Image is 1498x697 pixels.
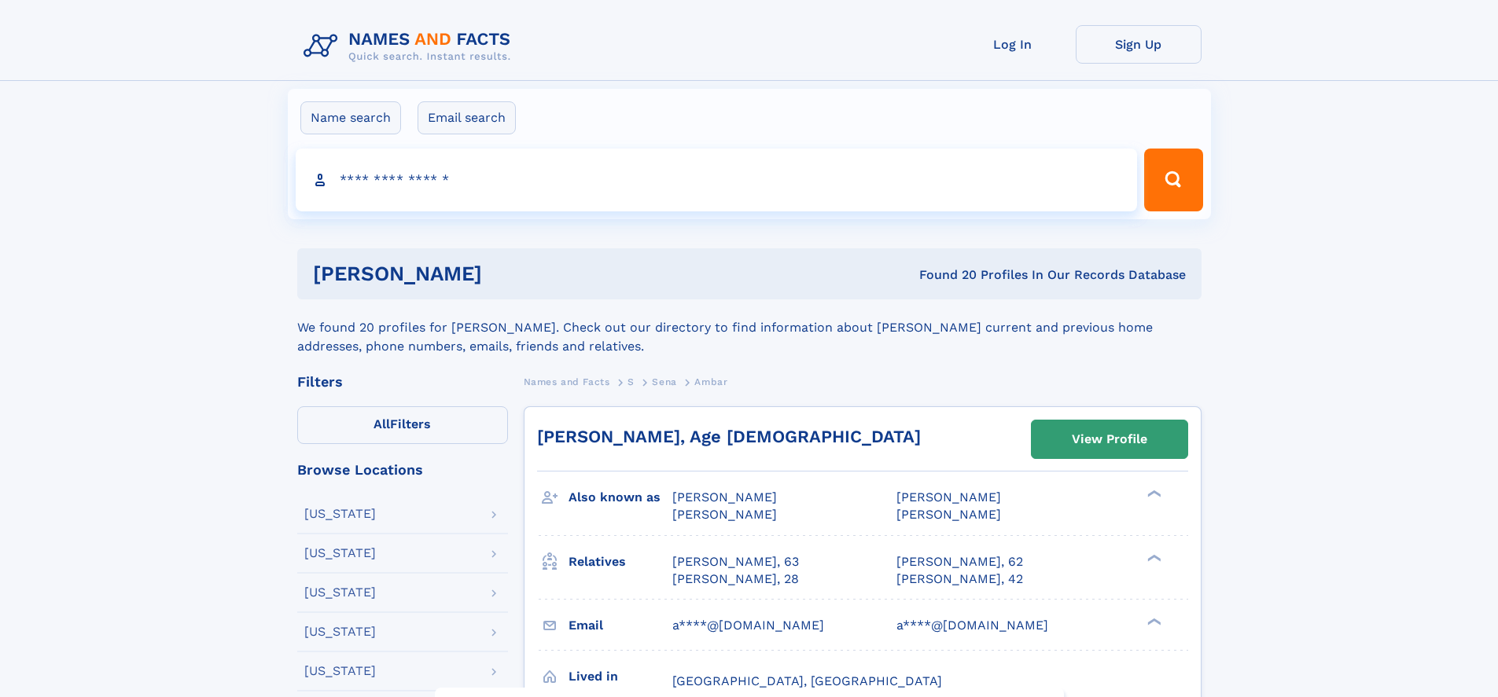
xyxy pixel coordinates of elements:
[701,266,1186,284] div: Found 20 Profiles In Our Records Database
[672,490,777,504] span: [PERSON_NAME]
[524,372,610,391] a: Names and Facts
[569,663,672,690] h3: Lived in
[628,372,635,391] a: S
[672,673,942,688] span: [GEOGRAPHIC_DATA], [GEOGRAPHIC_DATA]
[672,553,799,570] a: [PERSON_NAME], 63
[304,547,376,559] div: [US_STATE]
[628,376,635,387] span: S
[950,25,1076,64] a: Log In
[896,490,1001,504] span: [PERSON_NAME]
[304,508,376,520] div: [US_STATE]
[418,101,516,134] label: Email search
[297,406,508,444] label: Filters
[297,299,1202,356] div: We found 20 profiles for [PERSON_NAME]. Check out our directory to find information about [PERSON...
[313,264,701,284] h1: [PERSON_NAME]
[896,507,1001,522] span: [PERSON_NAME]
[537,427,921,446] a: [PERSON_NAME], Age [DEMOGRAPHIC_DATA]
[1076,25,1202,64] a: Sign Up
[300,101,401,134] label: Name search
[1032,420,1187,458] a: View Profile
[304,625,376,638] div: [US_STATE]
[304,586,376,599] div: [US_STATE]
[1143,616,1162,626] div: ❯
[297,463,508,477] div: Browse Locations
[297,375,508,389] div: Filters
[569,484,672,511] h3: Also known as
[652,372,676,391] a: Sena
[896,570,1023,588] a: [PERSON_NAME], 42
[1072,421,1147,457] div: View Profile
[1143,552,1162,563] div: ❯
[569,612,672,639] h3: Email
[694,376,727,387] span: Ambar
[297,25,524,68] img: Logo Names and Facts
[1144,149,1202,211] button: Search Button
[1143,489,1162,499] div: ❯
[672,570,799,588] a: [PERSON_NAME], 28
[374,416,390,431] span: All
[672,507,777,522] span: [PERSON_NAME]
[896,553,1023,570] a: [PERSON_NAME], 62
[652,376,676,387] span: Sena
[569,548,672,575] h3: Relatives
[304,665,376,677] div: [US_STATE]
[296,149,1138,211] input: search input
